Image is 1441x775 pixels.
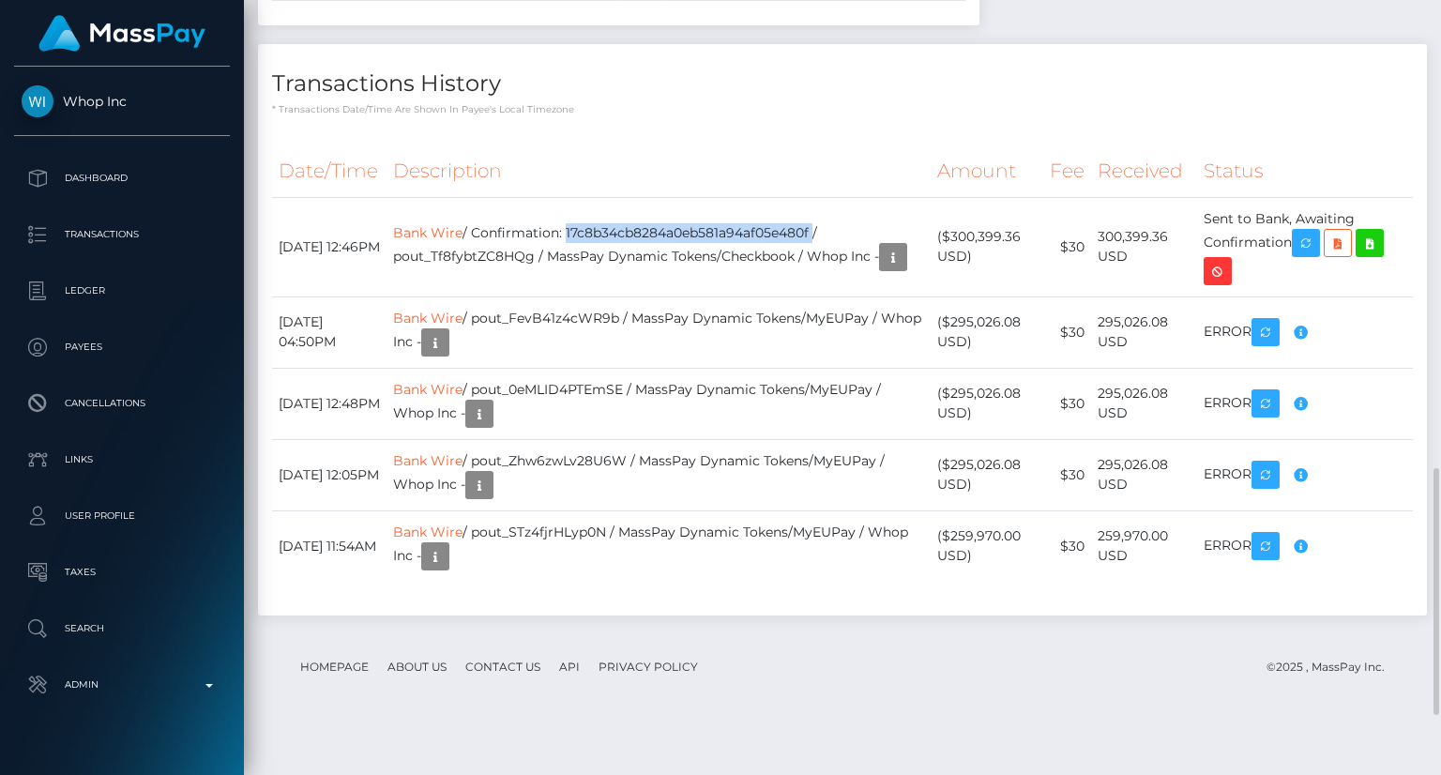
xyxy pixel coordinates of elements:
a: Transactions [14,211,230,258]
p: * Transactions date/time are shown in payee's local timezone [272,102,1413,116]
td: 259,970.00 USD [1091,510,1197,582]
a: Contact Us [458,652,548,681]
a: Cancellations [14,380,230,427]
td: [DATE] 12:05PM [272,439,387,510]
td: $30 [1043,296,1091,368]
td: ($295,026.08 USD) [931,296,1043,368]
th: Amount [931,145,1043,197]
th: Fee [1043,145,1091,197]
a: Privacy Policy [591,652,705,681]
td: $30 [1043,368,1091,439]
p: Taxes [22,558,222,586]
p: Dashboard [22,164,222,192]
td: 300,399.36 USD [1091,197,1197,296]
a: Ledger [14,267,230,314]
a: Payees [14,324,230,371]
td: / pout_STz4fjrHLyp0N / MassPay Dynamic Tokens/MyEUPay / Whop Inc - [387,510,930,582]
p: Admin [22,671,222,699]
td: 295,026.08 USD [1091,368,1197,439]
th: Received [1091,145,1197,197]
td: $30 [1043,439,1091,510]
td: ($300,399.36 USD) [931,197,1043,296]
a: Homepage [293,652,376,681]
p: Cancellations [22,389,222,418]
td: Sent to Bank, Awaiting Confirmation [1197,197,1413,296]
p: Ledger [22,277,222,305]
span: Whop Inc [14,93,230,110]
td: ERROR [1197,510,1413,582]
th: Description [387,145,930,197]
td: ($295,026.08 USD) [931,368,1043,439]
td: 295,026.08 USD [1091,439,1197,510]
td: $30 [1043,197,1091,296]
a: Dashboard [14,155,230,202]
td: / Confirmation: 17c8b34cb8284a0eb581a94af05e480f / pout_Tf8fybtZC8HQg / MassPay Dynamic Tokens/Ch... [387,197,930,296]
a: Bank Wire [393,452,463,469]
p: Payees [22,333,222,361]
a: Bank Wire [393,310,463,327]
td: $30 [1043,510,1091,582]
a: Admin [14,661,230,708]
td: [DATE] 12:48PM [272,368,387,439]
a: User Profile [14,493,230,539]
td: / pout_Zhw6zwLv28U6W / MassPay Dynamic Tokens/MyEUPay / Whop Inc - [387,439,930,510]
td: / pout_FevB41z4cWR9b / MassPay Dynamic Tokens/MyEUPay / Whop Inc - [387,296,930,368]
td: [DATE] 04:50PM [272,296,387,368]
td: ERROR [1197,368,1413,439]
th: Date/Time [272,145,387,197]
td: ($295,026.08 USD) [931,439,1043,510]
td: ERROR [1197,296,1413,368]
a: Search [14,605,230,652]
a: Taxes [14,549,230,596]
p: User Profile [22,502,222,530]
h4: Transactions History [272,68,1413,100]
a: About Us [380,652,454,681]
a: Links [14,436,230,483]
td: ($259,970.00 USD) [931,510,1043,582]
a: Bank Wire [393,381,463,398]
p: Links [22,446,222,474]
p: Transactions [22,220,222,249]
img: MassPay Logo [38,15,205,52]
td: ERROR [1197,439,1413,510]
img: Whop Inc [22,85,53,117]
a: API [552,652,587,681]
p: Search [22,615,222,643]
th: Status [1197,145,1413,197]
div: © 2025 , MassPay Inc. [1267,657,1399,677]
td: [DATE] 12:46PM [272,197,387,296]
td: [DATE] 11:54AM [272,510,387,582]
a: Bank Wire [393,524,463,540]
a: Bank Wire [393,224,463,241]
td: / pout_0eMLID4PTEmSE / MassPay Dynamic Tokens/MyEUPay / Whop Inc - [387,368,930,439]
td: 295,026.08 USD [1091,296,1197,368]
